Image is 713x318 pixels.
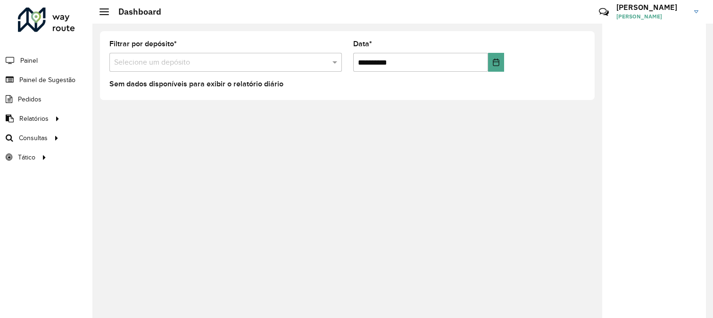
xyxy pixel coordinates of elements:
label: Data [353,38,372,50]
label: Sem dados disponíveis para exibir o relatório diário [109,78,283,90]
label: Filtrar por depósito [109,38,177,50]
span: Painel de Sugestão [19,75,75,85]
button: Choose Date [488,53,504,72]
span: [PERSON_NAME] [616,12,687,21]
span: Consultas [19,133,48,143]
span: Painel [20,56,38,66]
span: Pedidos [18,94,41,104]
h3: [PERSON_NAME] [616,3,687,12]
a: Contato Rápido [594,2,614,22]
span: Tático [18,152,35,162]
span: Relatórios [19,114,49,124]
h2: Dashboard [109,7,161,17]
